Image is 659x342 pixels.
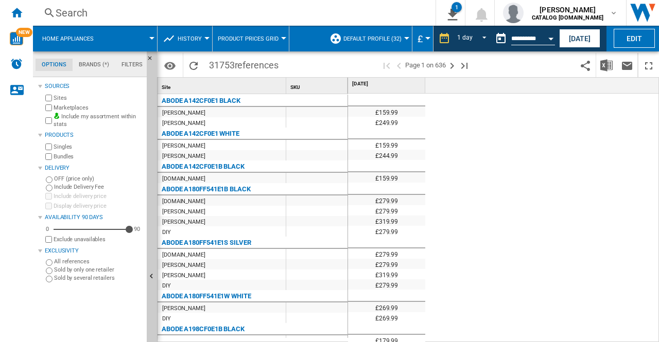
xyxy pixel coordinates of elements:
div: SKU Sort None [288,78,348,94]
label: Singles [54,143,143,151]
button: [DATE] [559,29,600,48]
div: £279.99 [348,226,425,236]
span: Product prices grid [218,35,279,42]
input: Sold by only one retailer [46,267,53,274]
div: 0 [43,225,51,233]
div: DIY [162,227,171,238]
img: profile.jpg [503,3,524,23]
button: Hide [147,51,159,70]
b: CATALOG [DOMAIN_NAME] [532,14,603,21]
div: £279.99 [348,279,425,290]
button: Send this report by email [617,53,637,77]
input: Include my assortment within stats [45,114,52,127]
div: Sources [45,82,143,91]
div: 90 [131,225,143,233]
button: Share this bookmark with others [575,53,596,77]
span: Default profile (32) [343,35,402,42]
span: History [178,35,202,42]
div: £159.99 [348,106,425,117]
button: Next page [446,53,458,77]
div: £279.99 [348,205,425,215]
div: [PERSON_NAME] [162,141,205,151]
button: Options [160,56,180,75]
button: Home appliances [42,26,104,51]
div: £159.99 [348,139,425,150]
span: Site [162,84,170,90]
label: Include my assortment within stats [54,113,143,129]
div: [PERSON_NAME] [162,118,205,129]
input: Include Delivery Fee [46,185,53,191]
input: Singles [45,143,52,150]
div: £244.99 [348,150,425,160]
label: Include delivery price [54,192,143,200]
div: 1 day [457,34,473,41]
div: ABODE A180FF541E1B BLACK [162,183,251,195]
div: ABODE A180FF541E1S SILVER [162,237,251,249]
div: [DATE] [350,78,425,91]
img: wise-card.svg [10,32,23,45]
input: Marketplaces [45,104,52,111]
md-tab-item: Options [36,59,73,71]
md-select: REPORTS.WIZARD.STEPS.REPORT.STEPS.REPORT_OPTIONS.PERIOD: 1 day [456,30,491,47]
input: Display delivery price [45,203,52,209]
div: £279.99 [348,195,425,205]
div: £279.99 [348,259,425,269]
div: [PERSON_NAME] [162,260,205,271]
button: md-calendar [491,28,511,49]
label: Sites [54,94,143,102]
div: £319.99 [348,269,425,279]
span: Page 1 on 636 [405,53,446,77]
div: DIY [162,281,171,291]
md-tab-item: Filters [115,59,149,71]
span: NEW [16,28,32,37]
button: Product prices grid [218,26,284,51]
label: Sold by only one retailer [54,266,143,274]
div: [DOMAIN_NAME] [162,174,205,184]
div: [PERSON_NAME] [162,151,205,161]
button: Edit [614,29,655,48]
span: £ [418,33,423,44]
img: alerts-logo.svg [10,58,23,70]
md-menu: Currency [412,26,433,51]
div: ABODE A142CF0E1B BLACK [162,160,245,173]
label: All references [54,258,143,265]
div: [DOMAIN_NAME] [162,196,205,207]
div: [PERSON_NAME] [162,271,205,281]
input: Bundles [45,153,52,160]
label: Bundles [54,153,143,160]
div: This report is based on a date in the past. [491,26,557,51]
div: £249.99 [348,117,425,127]
div: [PERSON_NAME] [162,108,205,118]
div: Availability 90 Days [45,213,143,222]
md-slider: Availability [54,224,129,235]
div: [PERSON_NAME] [162,217,205,227]
div: ABODE A142CF0E1 WHITE [162,128,239,140]
input: All references [46,259,53,266]
button: Last page [458,53,471,77]
div: ABODE A142CF0E1 BLACK [162,95,240,107]
div: Search [56,6,409,20]
div: £269.99 [348,312,425,322]
button: >Previous page [393,53,405,77]
button: £ [418,26,428,51]
label: Marketplaces [54,104,143,112]
span: 31753 [204,53,284,75]
div: DIY [162,314,171,324]
div: [DOMAIN_NAME] [162,250,205,260]
div: Sort None [288,78,348,94]
span: [DATE] [352,80,423,87]
div: ABODE A198CF0E1B BLACK [162,323,245,335]
div: £319.99 [348,215,425,226]
span: SKU [290,84,300,90]
input: Sold by several retailers [46,276,53,282]
div: Products [45,131,143,139]
span: [PERSON_NAME] [532,5,603,15]
input: Include delivery price [45,193,52,200]
div: [PERSON_NAME] [162,207,205,217]
div: Sort None [160,78,286,94]
div: Home appliances [38,26,152,51]
div: History [163,26,207,51]
label: Exclude unavailables [54,236,143,243]
div: Default profile (32) [329,26,407,51]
